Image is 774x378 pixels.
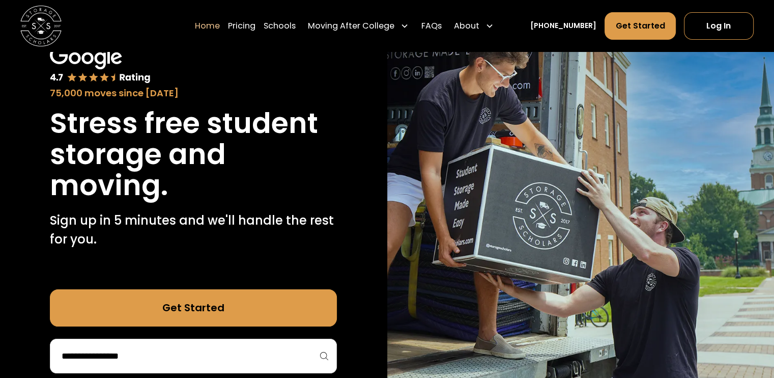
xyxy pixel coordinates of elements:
[50,46,150,85] img: Google 4.7 star rating
[50,211,337,249] p: Sign up in 5 minutes and we'll handle the rest for you.
[530,20,596,31] a: [PHONE_NUMBER]
[50,289,337,326] a: Get Started
[450,11,498,40] div: About
[308,19,394,32] div: Moving After College
[228,11,255,40] a: Pricing
[304,11,413,40] div: Moving After College
[684,12,754,39] a: Log In
[454,19,479,32] div: About
[50,108,337,201] h1: Stress free student storage and moving.
[50,86,337,100] div: 75,000 moves since [DATE]
[605,12,675,39] a: Get Started
[20,5,62,46] img: Storage Scholars main logo
[264,11,296,40] a: Schools
[195,11,220,40] a: Home
[421,11,441,40] a: FAQs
